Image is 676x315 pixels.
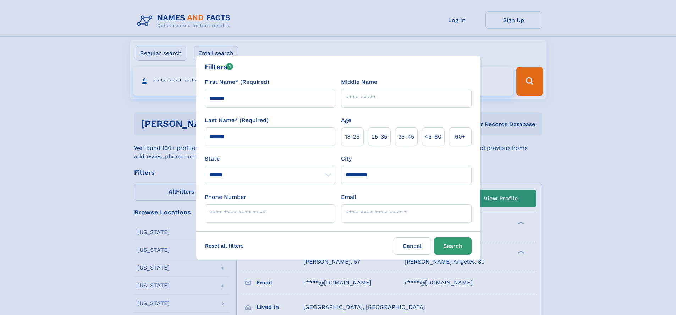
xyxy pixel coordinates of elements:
[205,78,269,86] label: First Name* (Required)
[372,132,387,141] span: 25‑35
[398,132,414,141] span: 35‑45
[341,116,351,125] label: Age
[205,61,233,72] div: Filters
[205,154,335,163] label: State
[341,154,352,163] label: City
[341,193,356,201] label: Email
[345,132,359,141] span: 18‑25
[394,237,431,255] label: Cancel
[455,132,466,141] span: 60+
[434,237,472,255] button: Search
[205,116,269,125] label: Last Name* (Required)
[200,237,248,254] label: Reset all filters
[341,78,377,86] label: Middle Name
[425,132,441,141] span: 45‑60
[205,193,246,201] label: Phone Number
